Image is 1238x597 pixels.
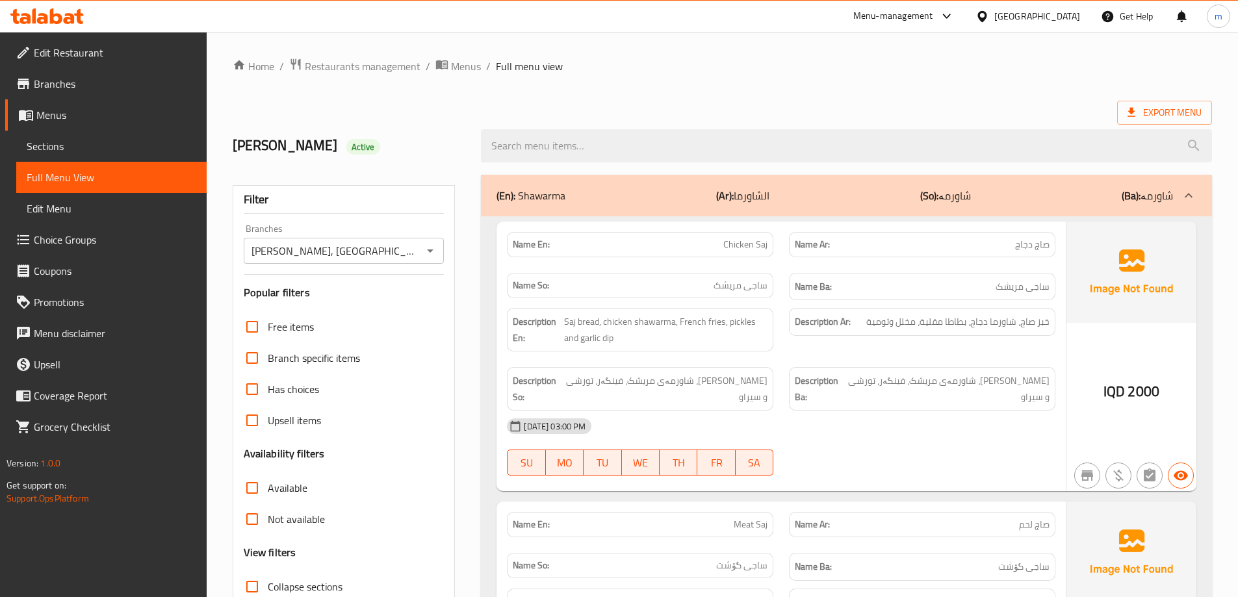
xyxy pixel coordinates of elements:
[268,579,342,594] span: Collapse sections
[233,136,466,155] h2: [PERSON_NAME]
[5,318,207,349] a: Menu disclaimer
[1117,101,1212,125] span: Export Menu
[496,58,563,74] span: Full menu view
[27,138,196,154] span: Sections
[513,453,540,472] span: SU
[622,450,660,476] button: WE
[1074,463,1100,489] button: Not branch specific item
[866,314,1050,330] span: خبز صاج، شاورما دجاج، بطاطا مقلية، مخلل وثومية
[34,76,196,92] span: Branches
[920,186,938,205] b: (So):
[714,279,767,292] span: ساجى مریشک
[1066,222,1196,323] img: Ae5nvW7+0k+MAAAAAElFTkSuQmCC
[716,186,734,205] b: (Ar):
[268,350,360,366] span: Branch specific items
[519,420,591,433] span: [DATE] 03:00 PM
[496,186,515,205] b: (En):
[513,279,549,292] strong: Name So:
[6,477,66,494] span: Get support on:
[346,139,380,155] div: Active
[279,58,284,74] li: /
[513,373,563,405] strong: Description So:
[34,388,196,403] span: Coverage Report
[551,453,578,472] span: MO
[716,559,767,572] span: ساجی گۆشت
[5,99,207,131] a: Menus
[34,45,196,60] span: Edit Restaurant
[268,511,325,527] span: Not available
[16,131,207,162] a: Sections
[627,453,654,472] span: WE
[996,279,1050,295] span: ساجى مریشک
[486,58,491,74] li: /
[1103,379,1125,404] span: IQD
[5,349,207,380] a: Upsell
[5,68,207,99] a: Branches
[268,413,321,428] span: Upsell items
[289,58,420,75] a: Restaurants management
[795,314,851,330] strong: Description Ar:
[513,314,561,346] strong: Description En:
[5,224,207,255] a: Choice Groups
[998,559,1050,575] span: ساجی گۆشت
[34,419,196,435] span: Grocery Checklist
[1215,9,1222,23] span: m
[305,58,420,74] span: Restaurants management
[5,380,207,411] a: Coverage Report
[660,450,697,476] button: TH
[451,58,481,74] span: Menus
[346,141,380,153] span: Active
[5,37,207,68] a: Edit Restaurant
[513,238,550,251] strong: Name En:
[564,314,767,346] span: Saj bread, chicken shawarma, French fries, pickles and garlic dip
[584,450,621,476] button: TU
[426,58,430,74] li: /
[34,325,196,341] span: Menu disclaimer
[1137,463,1163,489] button: Not has choices
[244,446,325,461] h3: Availability filters
[507,450,545,476] button: SU
[795,238,830,251] strong: Name Ar:
[5,411,207,442] a: Grocery Checklist
[853,8,933,24] div: Menu-management
[27,170,196,185] span: Full Menu View
[848,373,1050,405] span: نانی ساج، شاورمەی مریشک، فینگەر، تورشی و سیراو
[795,373,845,405] strong: Description Ba:
[734,518,767,531] span: Meat Saj
[27,201,196,216] span: Edit Menu
[244,545,296,560] h3: View filters
[1122,186,1141,205] b: (Ba):
[1122,188,1173,203] p: شاورمە
[16,193,207,224] a: Edit Menu
[795,559,832,575] strong: Name Ba:
[34,263,196,279] span: Coupons
[1128,105,1202,121] span: Export Menu
[716,188,769,203] p: الشاورما
[920,188,971,203] p: شاورمە
[268,319,314,335] span: Free items
[1105,463,1131,489] button: Purchased item
[268,480,307,496] span: Available
[34,357,196,372] span: Upsell
[1168,463,1194,489] button: Available
[703,453,730,472] span: FR
[244,186,445,214] div: Filter
[1019,518,1050,531] span: صاج لحم
[994,9,1080,23] div: [GEOGRAPHIC_DATA]
[589,453,616,472] span: TU
[6,490,89,507] a: Support.OpsPlatform
[5,255,207,286] a: Coupons
[233,58,274,74] a: Home
[736,450,773,476] button: SA
[795,518,830,531] strong: Name Ar:
[268,381,319,397] span: Has choices
[233,58,1212,75] nav: breadcrumb
[6,455,38,472] span: Version:
[496,188,565,203] p: Shawarma
[795,279,832,295] strong: Name Ba:
[34,232,196,248] span: Choice Groups
[5,286,207,318] a: Promotions
[244,285,445,300] h3: Popular filters
[513,559,549,572] strong: Name So:
[16,162,207,193] a: Full Menu View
